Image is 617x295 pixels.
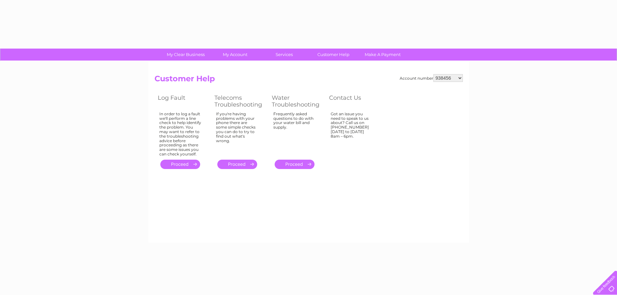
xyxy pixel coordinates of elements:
a: Make A Payment [356,49,409,61]
a: Customer Help [307,49,360,61]
th: Water Troubleshooting [269,93,326,110]
div: Frequently asked questions to do with your water bill and supply. [273,112,316,154]
a: My Account [208,49,262,61]
th: Telecoms Troubleshooting [211,93,269,110]
a: . [217,160,257,169]
div: In order to log a fault we'll perform a line check to help identify the problem. You may want to ... [159,112,201,156]
th: Contact Us [326,93,383,110]
div: Got an issue you need to speak to us about? Call us on [PHONE_NUMBER] [DATE] to [DATE] 8am – 6pm. [331,112,373,154]
a: . [160,160,200,169]
div: If you're having problems with your phone there are some simple checks you can do to try to find ... [216,112,259,154]
a: My Clear Business [159,49,212,61]
th: Log Fault [154,93,211,110]
a: Services [257,49,311,61]
a: . [275,160,314,169]
div: Account number [400,74,463,82]
h2: Customer Help [154,74,463,86]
